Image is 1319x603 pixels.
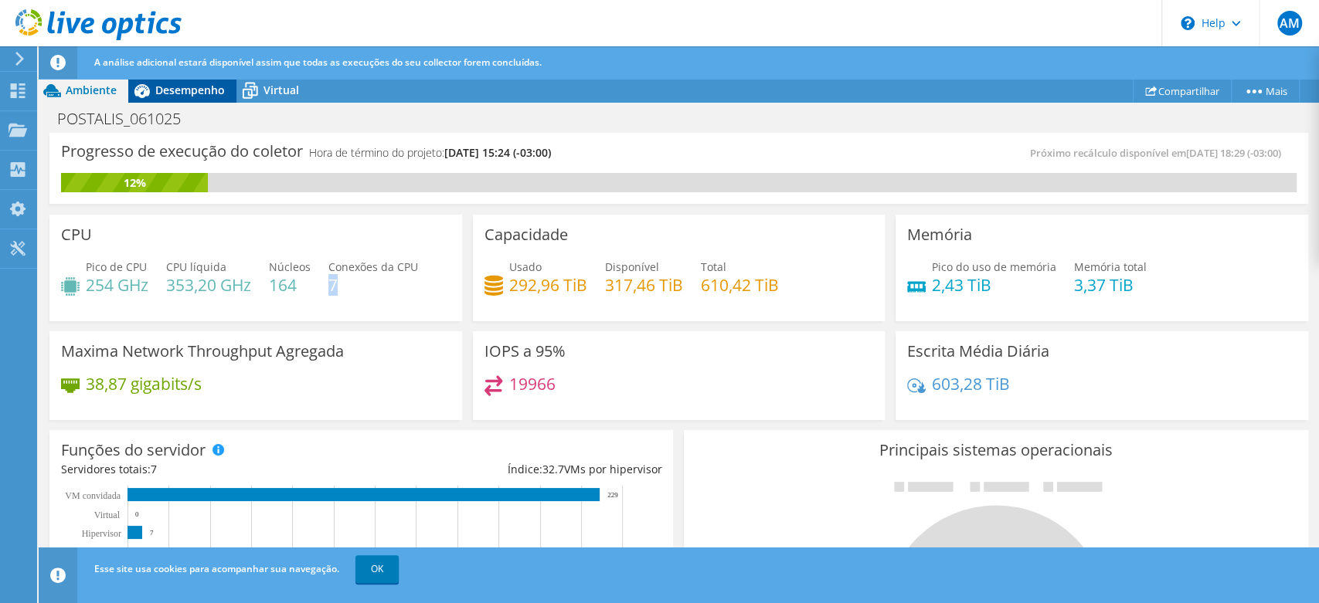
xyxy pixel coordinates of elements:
h3: Memória [907,226,972,243]
span: Total [701,259,726,274]
h3: Funções do servidor [61,442,206,459]
span: Esse site usa cookies para acompanhar sua navegação. [94,562,339,575]
text: 7 [150,529,154,537]
h4: 254 GHz [86,276,148,293]
span: Conexões da CPU [328,259,418,274]
span: Disponível [605,259,659,274]
span: CPU líquida [166,259,226,274]
text: 229 [607,491,618,499]
h4: 610,42 TiB [701,276,779,293]
span: [DATE] 18:29 (-03:00) [1186,146,1281,160]
span: AM [1277,11,1302,36]
h3: Capacidade [484,226,568,243]
h3: CPU [61,226,92,243]
text: VM convidada [65,490,121,501]
a: OK [355,555,399,583]
text: Hipervisor [82,528,121,539]
span: Usado [509,259,542,274]
div: Índice: VMs por hipervisor [362,461,662,478]
h4: 7 [328,276,418,293]
span: A análise adicional estará disponível assim que todas as execuções do seu collector forem concluí... [94,56,542,69]
span: Virtual [263,83,299,97]
h4: 2,43 TiB [932,276,1056,293]
h4: 3,37 TiB [1074,276,1147,293]
svg: \n [1181,16,1195,30]
div: Servidores totais: [61,461,362,478]
h4: 353,20 GHz [166,276,251,293]
h4: 317,46 TiB [605,276,683,293]
h4: 38,87 gigabits/s [86,375,202,392]
span: Memória total [1074,259,1147,274]
span: Desempenho [155,83,225,97]
h3: Maxima Network Throughput Agregada [61,343,344,360]
h3: IOPS a 95% [484,343,566,360]
span: [DATE] 15:24 (-03:00) [444,145,551,160]
div: 12% [61,174,208,191]
span: Pico do uso de memória [932,259,1056,274]
h3: Escrita Média Diária [907,343,1049,360]
text: 0 [135,510,139,518]
a: Compartilhar [1133,79,1232,103]
span: Próximo recálculo disponível em [1030,146,1289,160]
h4: 292,96 TiB [509,276,587,293]
span: Núcleos [269,259,311,274]
h4: 19966 [509,375,556,392]
span: 7 [151,462,157,476]
h1: POSTALIS_061025 [50,110,205,127]
a: Mais [1231,79,1300,103]
text: Virtual [94,510,121,520]
span: 32.7 [542,462,563,476]
span: Ambiente [66,83,117,97]
span: Pico de CPU [86,259,147,274]
h4: 164 [269,276,311,293]
h4: 603,28 TiB [932,375,1010,392]
h3: Principais sistemas operacionais [695,442,1296,459]
h4: Hora de término do projeto: [309,144,551,161]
